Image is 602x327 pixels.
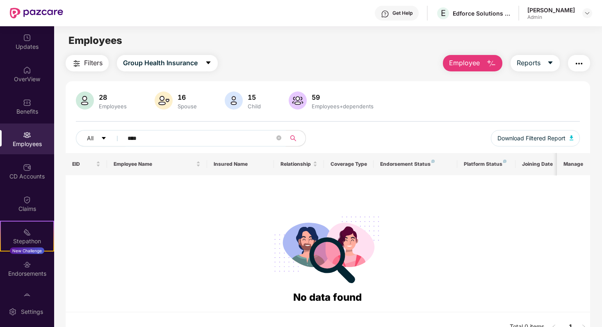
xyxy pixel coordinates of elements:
[486,59,496,69] img: svg+xml;base64,PHN2ZyB4bWxucz0iaHR0cDovL3d3dy53My5vcmcvMjAwMC9zdmciIHhtbG5zOnhsaW5rPSJodHRwOi8vd3...
[310,93,375,101] div: 59
[289,91,307,110] img: svg+xml;base64,PHN2ZyB4bWxucz0iaHR0cDovL3d3dy53My5vcmcvMjAwMC9zdmciIHhtbG5zOnhsaW5rPSJodHRwOi8vd3...
[205,59,212,67] span: caret-down
[10,247,44,254] div: New Challenge
[491,130,580,146] button: Download Filtered Report
[527,6,575,14] div: [PERSON_NAME]
[324,153,374,175] th: Coverage Type
[225,91,243,110] img: svg+xml;base64,PHN2ZyB4bWxucz0iaHR0cDovL3d3dy53My5vcmcvMjAwMC9zdmciIHhtbG5zOnhsaW5rPSJodHRwOi8vd3...
[117,55,218,71] button: Group Health Insurancecaret-down
[76,91,94,110] img: svg+xml;base64,PHN2ZyB4bWxucz0iaHR0cDovL3d3dy53My5vcmcvMjAwMC9zdmciIHhtbG5zOnhsaW5rPSJodHRwOi8vd3...
[527,14,575,21] div: Admin
[246,103,262,110] div: Child
[503,160,506,163] img: svg+xml;base64,PHN2ZyB4bWxucz0iaHR0cDovL3d3dy53My5vcmcvMjAwMC9zdmciIHdpZHRoPSI4IiBoZWlnaHQ9IjgiIH...
[449,58,480,68] span: Employee
[18,308,46,316] div: Settings
[269,206,387,290] img: svg+xml;base64,PHN2ZyB4bWxucz0iaHR0cDovL3d3dy53My5vcmcvMjAwMC9zdmciIHdpZHRoPSIyODgiIGhlaWdodD0iMj...
[84,58,103,68] span: Filters
[285,130,306,146] button: search
[176,93,198,101] div: 16
[68,34,122,46] span: Employees
[574,59,584,69] img: svg+xml;base64,PHN2ZyB4bWxucz0iaHR0cDovL3d3dy53My5vcmcvMjAwMC9zdmciIHdpZHRoPSIyNCIgaGVpZ2h0PSIyNC...
[114,161,194,167] span: Employee Name
[464,161,509,167] div: Platform Status
[176,103,198,110] div: Spouse
[23,66,31,74] img: svg+xml;base64,PHN2ZyBpZD0iSG9tZSIgeG1sbnM9Imh0dHA6Ly93d3cudzMub3JnLzIwMDAvc3ZnIiB3aWR0aD0iMjAiIG...
[293,291,362,303] span: No data found
[441,8,446,18] span: E
[517,58,540,68] span: Reports
[97,93,128,101] div: 28
[246,93,262,101] div: 15
[76,130,126,146] button: Allcaret-down
[511,55,560,71] button: Reportscaret-down
[584,10,591,16] img: svg+xml;base64,PHN2ZyBpZD0iRHJvcGRvd24tMzJ4MzIiIHhtbG5zPSJodHRwOi8vd3d3LnczLm9yZy8yMDAwL3N2ZyIgd2...
[276,135,281,140] span: close-circle
[497,134,566,143] span: Download Filtered Report
[23,131,31,139] img: svg+xml;base64,PHN2ZyBpZD0iRW1wbG95ZWVzIiB4bWxucz0iaHR0cDovL3d3dy53My5vcmcvMjAwMC9zdmciIHdpZHRoPS...
[66,55,109,71] button: Filters
[9,308,17,316] img: svg+xml;base64,PHN2ZyBpZD0iU2V0dGluZy0yMHgyMCIgeG1sbnM9Imh0dHA6Ly93d3cudzMub3JnLzIwMDAvc3ZnIiB3aW...
[207,153,274,175] th: Insured Name
[87,134,93,143] span: All
[23,293,31,301] img: svg+xml;base64,PHN2ZyBpZD0iTXlfT3JkZXJzIiBkYXRhLW5hbWU9Ik15IE9yZGVycyIgeG1sbnM9Imh0dHA6Ly93d3cudz...
[155,91,173,110] img: svg+xml;base64,PHN2ZyB4bWxucz0iaHR0cDovL3d3dy53My5vcmcvMjAwMC9zdmciIHhtbG5zOnhsaW5rPSJodHRwOi8vd3...
[72,59,82,69] img: svg+xml;base64,PHN2ZyB4bWxucz0iaHR0cDovL3d3dy53My5vcmcvMjAwMC9zdmciIHdpZHRoPSIyNCIgaGVpZ2h0PSIyNC...
[23,261,31,269] img: svg+xml;base64,PHN2ZyBpZD0iRW5kb3JzZW1lbnRzIiB4bWxucz0iaHR0cDovL3d3dy53My5vcmcvMjAwMC9zdmciIHdpZH...
[23,98,31,107] img: svg+xml;base64,PHN2ZyBpZD0iQmVuZWZpdHMiIHhtbG5zPSJodHRwOi8vd3d3LnczLm9yZy8yMDAwL3N2ZyIgd2lkdGg9Ij...
[66,153,107,175] th: EID
[274,153,324,175] th: Relationship
[381,10,389,18] img: svg+xml;base64,PHN2ZyBpZD0iSGVscC0zMngzMiIgeG1sbnM9Imh0dHA6Ly93d3cudzMub3JnLzIwMDAvc3ZnIiB3aWR0aD...
[10,8,63,18] img: New Pazcare Logo
[276,135,281,142] span: close-circle
[570,135,574,140] img: svg+xml;base64,PHN2ZyB4bWxucz0iaHR0cDovL3d3dy53My5vcmcvMjAwMC9zdmciIHhtbG5zOnhsaW5rPSJodHRwOi8vd3...
[1,237,53,245] div: Stepathon
[280,161,311,167] span: Relationship
[123,58,198,68] span: Group Health Insurance
[23,34,31,42] img: svg+xml;base64,PHN2ZyBpZD0iVXBkYXRlZCIgeG1sbnM9Imh0dHA6Ly93d3cudzMub3JnLzIwMDAvc3ZnIiB3aWR0aD0iMj...
[23,196,31,204] img: svg+xml;base64,PHN2ZyBpZD0iQ2xhaW0iIHhtbG5zPSJodHRwOi8vd3d3LnczLm9yZy8yMDAwL3N2ZyIgd2lkdGg9IjIwIi...
[515,153,566,175] th: Joining Date
[380,161,450,167] div: Endorsement Status
[392,10,413,16] div: Get Help
[72,161,95,167] span: EID
[107,153,207,175] th: Employee Name
[431,160,435,163] img: svg+xml;base64,PHN2ZyB4bWxucz0iaHR0cDovL3d3dy53My5vcmcvMjAwMC9zdmciIHdpZHRoPSI4IiBoZWlnaHQ9IjgiIH...
[285,135,301,142] span: search
[453,9,510,17] div: Edforce Solutions Private Limited
[97,103,128,110] div: Employees
[310,103,375,110] div: Employees+dependents
[23,228,31,236] img: svg+xml;base64,PHN2ZyB4bWxucz0iaHR0cDovL3d3dy53My5vcmcvMjAwMC9zdmciIHdpZHRoPSIyMSIgaGVpZ2h0PSIyMC...
[557,153,590,175] th: Manage
[101,135,107,142] span: caret-down
[443,55,502,71] button: Employee
[23,163,31,172] img: svg+xml;base64,PHN2ZyBpZD0iQ0RfQWNjb3VudHMiIGRhdGEtbmFtZT0iQ0QgQWNjb3VudHMiIHhtbG5zPSJodHRwOi8vd3...
[547,59,554,67] span: caret-down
